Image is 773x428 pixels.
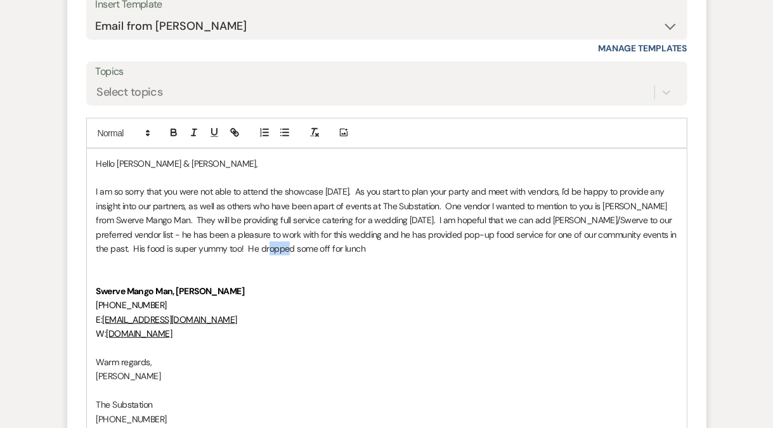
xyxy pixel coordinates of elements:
[96,314,103,325] span: E:
[102,314,237,325] a: [EMAIL_ADDRESS][DOMAIN_NAME]
[96,285,245,297] strong: Swerve Mango Man, [PERSON_NAME]
[106,328,172,339] a: [DOMAIN_NAME]
[96,185,677,256] p: I am so sorry that you were not able to attend the showcase [DATE]. As you start to plan your par...
[96,398,677,412] p: The Substation
[97,84,163,101] div: Select topics
[96,299,167,311] span: [PHONE_NUMBER]
[96,355,677,369] p: Warm regards,
[96,412,677,426] p: [PHONE_NUMBER]
[96,328,107,339] span: W:
[96,157,677,171] p: Hello [PERSON_NAME] & [PERSON_NAME],
[599,42,687,54] a: Manage Templates
[96,63,678,81] label: Topics
[96,369,677,383] p: [PERSON_NAME]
